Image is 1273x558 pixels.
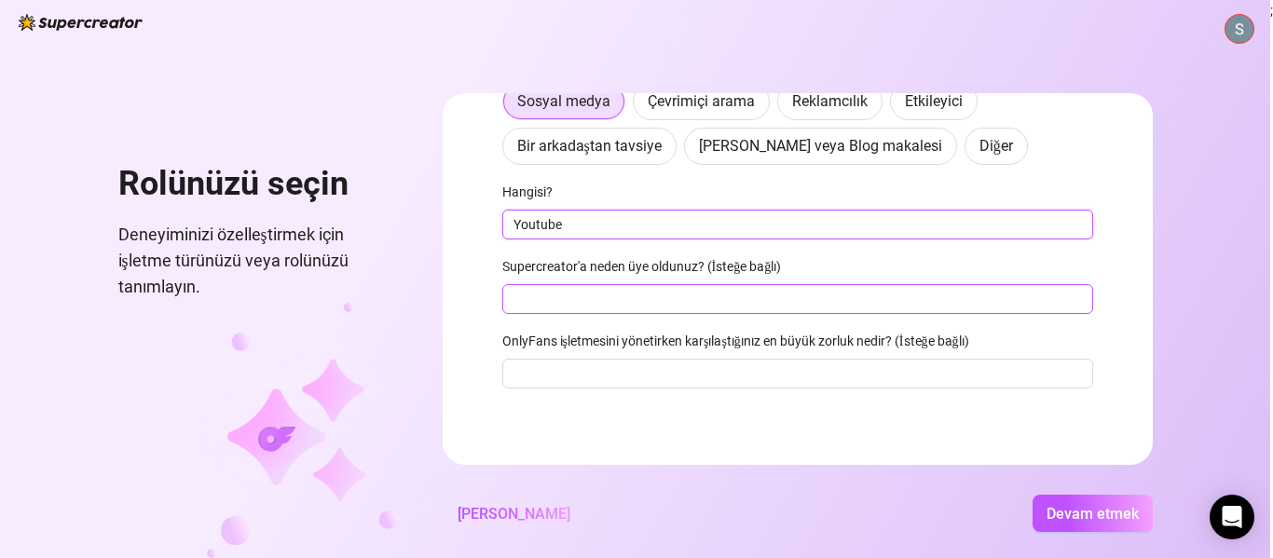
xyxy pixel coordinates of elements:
[979,137,1013,155] font: Diğer
[699,137,942,155] font: [PERSON_NAME] veya Blog makalesi
[648,92,755,110] font: Çevrimiçi arama
[905,92,963,110] font: Etkileyici
[502,259,782,274] font: Supercreator'a neden üye oldunuz? (İsteğe bağlı)
[502,359,1093,388] input: OnlyFans işletmesini yönetirken karşılaştığınız en büyük zorluk nedir? (İsteğe bağlı)
[118,164,349,203] font: Rolünüzü seçin
[502,210,1093,239] input: Hangisi?
[517,137,662,155] font: Bir arkadaştan tavsiye
[458,505,570,523] font: [PERSON_NAME]
[1033,495,1153,532] button: Devam etmek
[1225,15,1253,43] img: ACg8ocLq7ZXwzzPvnvN0LThu9-ZYAx0yH7OXLjxhHEBAwYZrNLyRSg=s96-c
[502,331,981,351] label: OnlyFans işletmesini yönetirken karşılaştığınız en büyük zorluk nedir? (İsteğe bağlı)
[19,14,143,31] img: logo
[502,184,553,199] font: Hangisi?
[502,256,794,277] label: Supercreator'a neden üye oldunuz? (İsteğe bağlı)
[502,284,1093,314] input: Supercreator'a neden üye oldunuz? (İsteğe bağlı)
[443,495,585,532] button: [PERSON_NAME]
[502,182,565,202] label: Hangisi?
[1270,3,1273,18] font: ;
[1210,495,1254,539] div: Intercom Messenger'ı açın
[502,333,969,348] font: OnlyFans işletmesini yönetirken karşılaştığınız en büyük zorluk nedir? (İsteğe bağlı)
[792,92,868,110] font: Reklamcılık
[517,92,610,110] font: Sosyal medya
[118,225,349,297] font: Deneyiminizi özelleştirmek için işletme türünüzü veya rolünüzü tanımlayın.
[1047,505,1139,523] font: Devam etmek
